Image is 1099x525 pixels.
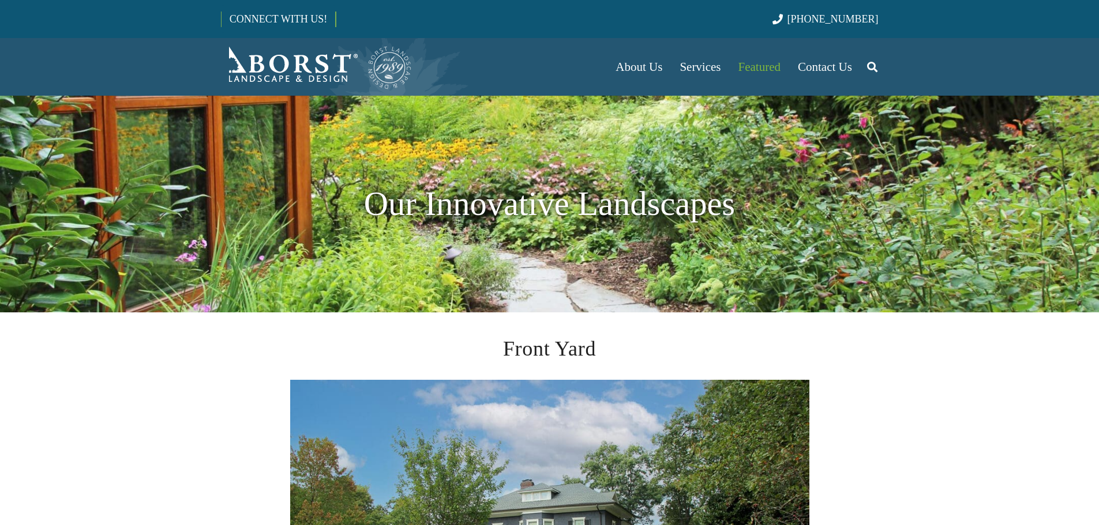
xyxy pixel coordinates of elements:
span: Contact Us [798,60,852,74]
a: Services [671,38,729,96]
span: Featured [738,60,781,74]
span: Services [680,60,721,74]
a: CONNECT WITH US! [222,5,335,33]
a: Featured [730,38,789,96]
h1: Our Innovative Landscapes [221,179,879,229]
h2: Front Yard [290,333,809,364]
a: Contact Us [789,38,861,96]
a: About Us [607,38,671,96]
a: [PHONE_NUMBER] [772,13,878,25]
a: Borst-Logo [221,44,412,90]
a: Search [861,52,884,81]
span: [PHONE_NUMBER] [787,13,879,25]
span: About Us [616,60,662,74]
